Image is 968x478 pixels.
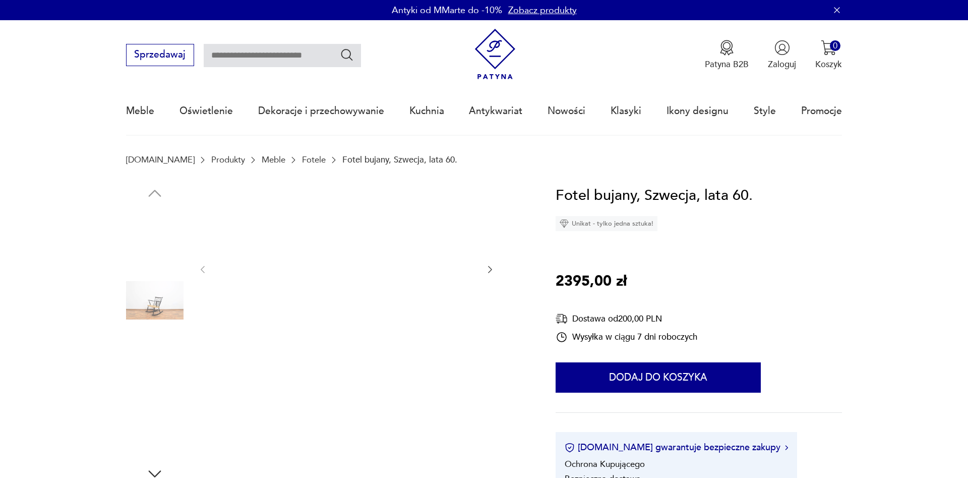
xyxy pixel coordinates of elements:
img: Zdjęcie produktu Fotel bujany, Szwecja, lata 60. [126,336,184,394]
p: Koszyk [815,59,842,70]
button: Sprzedawaj [126,44,194,66]
a: Meble [262,155,285,165]
p: Antyki od MMarte do -10% [392,4,502,17]
button: Dodaj do koszyka [556,362,761,393]
a: Fotele [302,155,326,165]
div: Dostawa od 200,00 PLN [556,312,697,325]
div: 0 [830,40,840,51]
img: Zdjęcie produktu Fotel bujany, Szwecja, lata 60. [126,207,184,265]
p: Patyna B2B [705,59,749,70]
a: Klasyki [611,88,641,134]
img: Ikona koszyka [821,40,836,56]
img: Zdjęcie produktu Fotel bujany, Szwecja, lata 60. [126,272,184,329]
img: Zdjęcie produktu Fotel bujany, Szwecja, lata 60. [220,184,473,353]
a: Ikona medaluPatyna B2B [705,40,749,70]
button: [DOMAIN_NAME] gwarantuje bezpieczne zakupy [565,441,788,454]
a: Zobacz produkty [508,4,577,17]
h1: Fotel bujany, Szwecja, lata 60. [556,184,753,207]
img: Ikona strzałki w prawo [785,445,788,450]
img: Ikona certyfikatu [565,443,575,453]
a: Promocje [801,88,842,134]
a: Nowości [548,88,585,134]
img: Ikona diamentu [560,219,569,228]
img: Zdjęcie produktu Fotel bujany, Szwecja, lata 60. [126,400,184,458]
a: Meble [126,88,154,134]
button: Patyna B2B [705,40,749,70]
img: Ikona medalu [719,40,735,56]
li: Ochrona Kupującego [565,458,645,470]
a: Ikony designu [667,88,729,134]
img: Patyna - sklep z meblami i dekoracjami vintage [470,29,521,80]
p: 2395,00 zł [556,270,627,293]
img: Ikonka użytkownika [774,40,790,56]
button: Zaloguj [768,40,796,70]
div: Wysyłka w ciągu 7 dni roboczych [556,331,697,343]
a: Oświetlenie [179,88,233,134]
a: Dekoracje i przechowywanie [258,88,384,134]
a: [DOMAIN_NAME] [126,155,195,165]
a: Antykwariat [469,88,522,134]
button: Szukaj [340,47,354,62]
img: Ikona dostawy [556,312,568,325]
a: Sprzedawaj [126,51,194,60]
a: Style [754,88,776,134]
a: Produkty [211,155,245,165]
a: Kuchnia [409,88,444,134]
p: Fotel bujany, Szwecja, lata 60. [342,155,457,165]
button: 0Koszyk [815,40,842,70]
div: Unikat - tylko jedna sztuka! [556,216,657,231]
p: Zaloguj [768,59,796,70]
